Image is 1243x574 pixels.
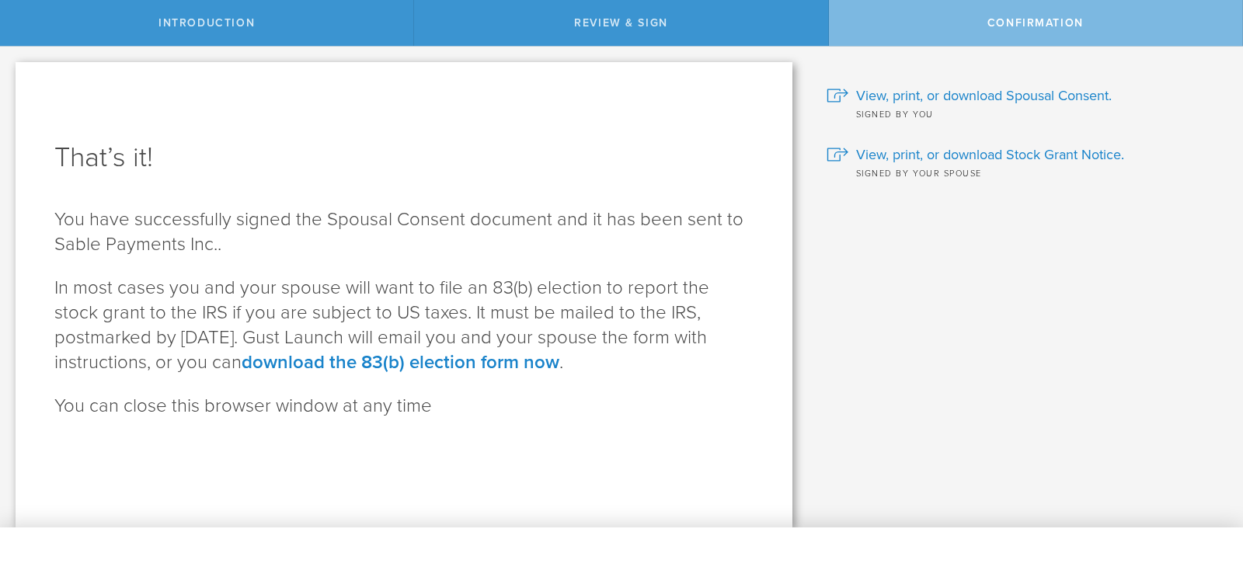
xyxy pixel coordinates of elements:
[574,16,668,30] span: Review & Sign
[827,165,1220,180] div: Signed by your spouse
[158,16,255,30] span: Introduction
[987,16,1084,30] span: Confirmation
[54,207,754,257] p: You have successfully signed the Spousal Consent document and it has been sent to Sable Payments ...
[827,106,1220,121] div: Signed by you
[54,276,754,375] p: In most cases you and your spouse will want to file an 83(b) election to report the stock grant t...
[242,351,559,374] a: download the 83(b) election form now
[54,139,754,176] h1: That’s it!
[856,144,1124,165] span: View, print, or download Stock Grant Notice.
[856,85,1112,106] span: View, print, or download Spousal Consent.
[54,394,754,419] p: You can close this browser window at any time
